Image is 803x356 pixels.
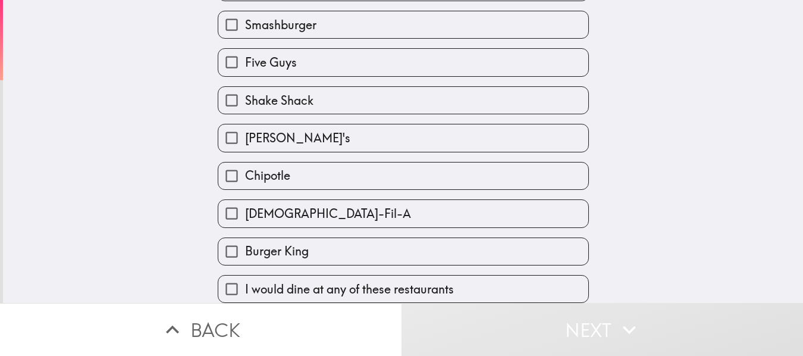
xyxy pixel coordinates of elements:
button: Next [401,303,803,356]
button: Five Guys [218,49,588,76]
span: Five Guys [245,54,297,71]
button: I would dine at any of these restaurants [218,276,588,302]
span: Chipotle [245,167,290,184]
span: [PERSON_NAME]'s [245,130,350,146]
button: [DEMOGRAPHIC_DATA]-Fil-A [218,200,588,227]
button: Smashburger [218,11,588,38]
span: I would dine at any of these restaurants [245,281,454,298]
span: Smashburger [245,17,316,33]
button: Burger King [218,238,588,265]
button: Chipotle [218,163,588,189]
span: Burger King [245,243,309,260]
span: [DEMOGRAPHIC_DATA]-Fil-A [245,205,411,222]
button: [PERSON_NAME]'s [218,124,588,151]
span: Shake Shack [245,92,313,109]
button: Shake Shack [218,87,588,114]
